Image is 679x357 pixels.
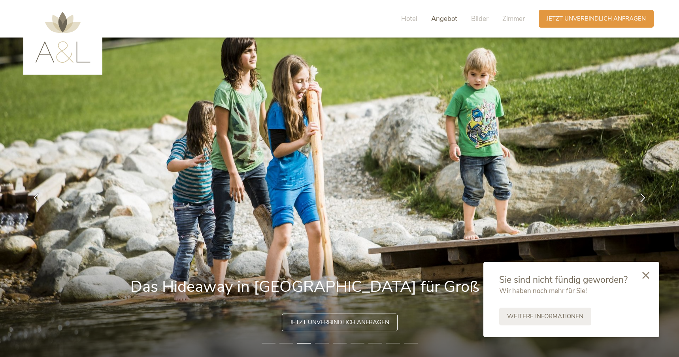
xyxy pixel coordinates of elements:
[35,12,91,63] img: AMONTI & LUNARIS Wellnessresort
[401,14,417,23] span: Hotel
[499,274,628,286] span: Sie sind nicht fündig geworden?
[547,15,646,23] span: Jetzt unverbindlich anfragen
[431,14,457,23] span: Angebot
[499,286,587,295] span: Wir haben noch mehr für Sie!
[471,14,489,23] span: Bilder
[502,14,525,23] span: Zimmer
[507,312,583,321] span: Weitere Informationen
[290,318,389,327] span: Jetzt unverbindlich anfragen
[499,308,591,325] a: Weitere Informationen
